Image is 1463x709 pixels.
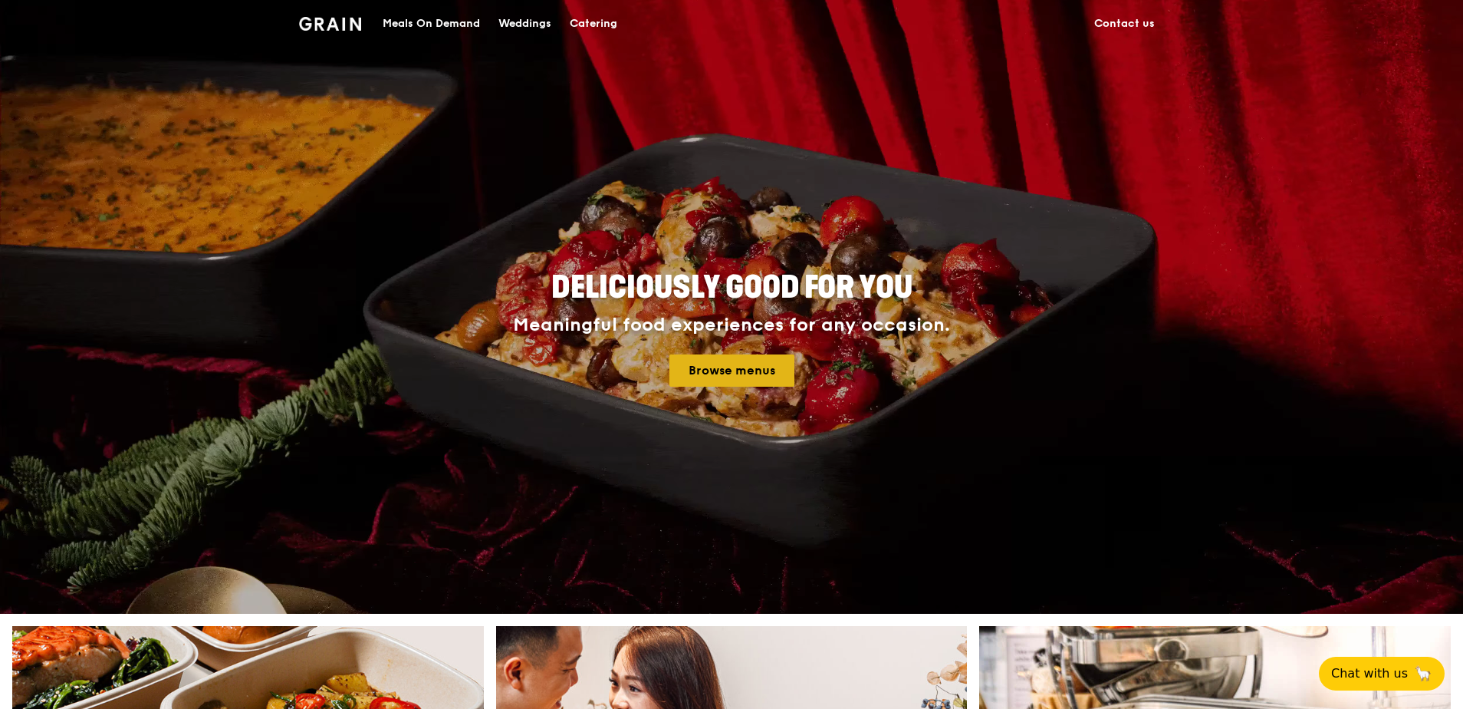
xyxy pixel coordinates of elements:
[1331,664,1408,683] span: Chat with us
[561,1,626,47] a: Catering
[489,1,561,47] a: Weddings
[455,315,1008,336] div: Meaningful food experiences for any occasion.
[299,17,361,31] img: Grain
[551,269,912,306] span: Deliciously good for you
[1085,1,1164,47] a: Contact us
[570,1,617,47] div: Catering
[1319,657,1445,691] button: Chat with us🦙
[383,1,480,47] div: Meals On Demand
[669,354,794,387] a: Browse menus
[1414,664,1432,683] span: 🦙
[498,1,551,47] div: Weddings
